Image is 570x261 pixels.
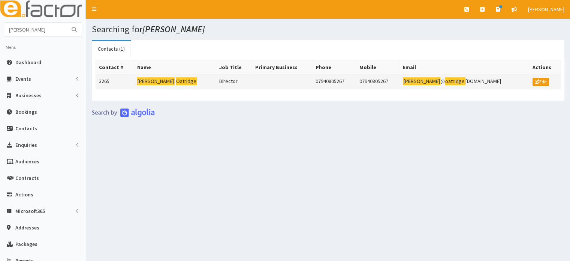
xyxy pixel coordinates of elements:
[529,60,560,74] th: Actions
[403,77,440,85] mark: [PERSON_NAME]
[15,75,31,82] span: Events
[15,142,37,148] span: Enquiries
[216,60,252,74] th: Job Title
[15,92,42,99] span: Businesses
[96,74,134,89] td: 3265
[252,60,312,74] th: Primary Business
[15,241,37,247] span: Packages
[142,23,205,35] i: [PERSON_NAME]
[15,158,39,165] span: Audiences
[445,77,465,85] mark: oatridge
[92,108,155,117] img: search-by-algolia-light-background.png
[312,74,356,89] td: 07940805267
[92,41,131,57] a: Contacts (1)
[533,78,549,86] a: Edit
[400,74,530,89] td: @ [DOMAIN_NAME]
[15,59,41,66] span: Dashboard
[356,74,400,89] td: 07940805267
[96,60,134,74] th: Contact #
[15,125,37,132] span: Contacts
[15,191,33,198] span: Actions
[528,6,564,13] span: [PERSON_NAME]
[216,74,252,89] td: Director
[356,60,400,74] th: Mobile
[15,208,45,214] span: Microsoft365
[15,175,39,181] span: Contracts
[137,77,175,85] mark: [PERSON_NAME]
[312,60,356,74] th: Phone
[134,60,216,74] th: Name
[15,109,37,115] span: Bookings
[92,24,564,34] h1: Searching for
[400,60,530,74] th: Email
[15,224,39,231] span: Addresses
[4,23,67,36] input: Search...
[176,77,197,85] mark: Oatridge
